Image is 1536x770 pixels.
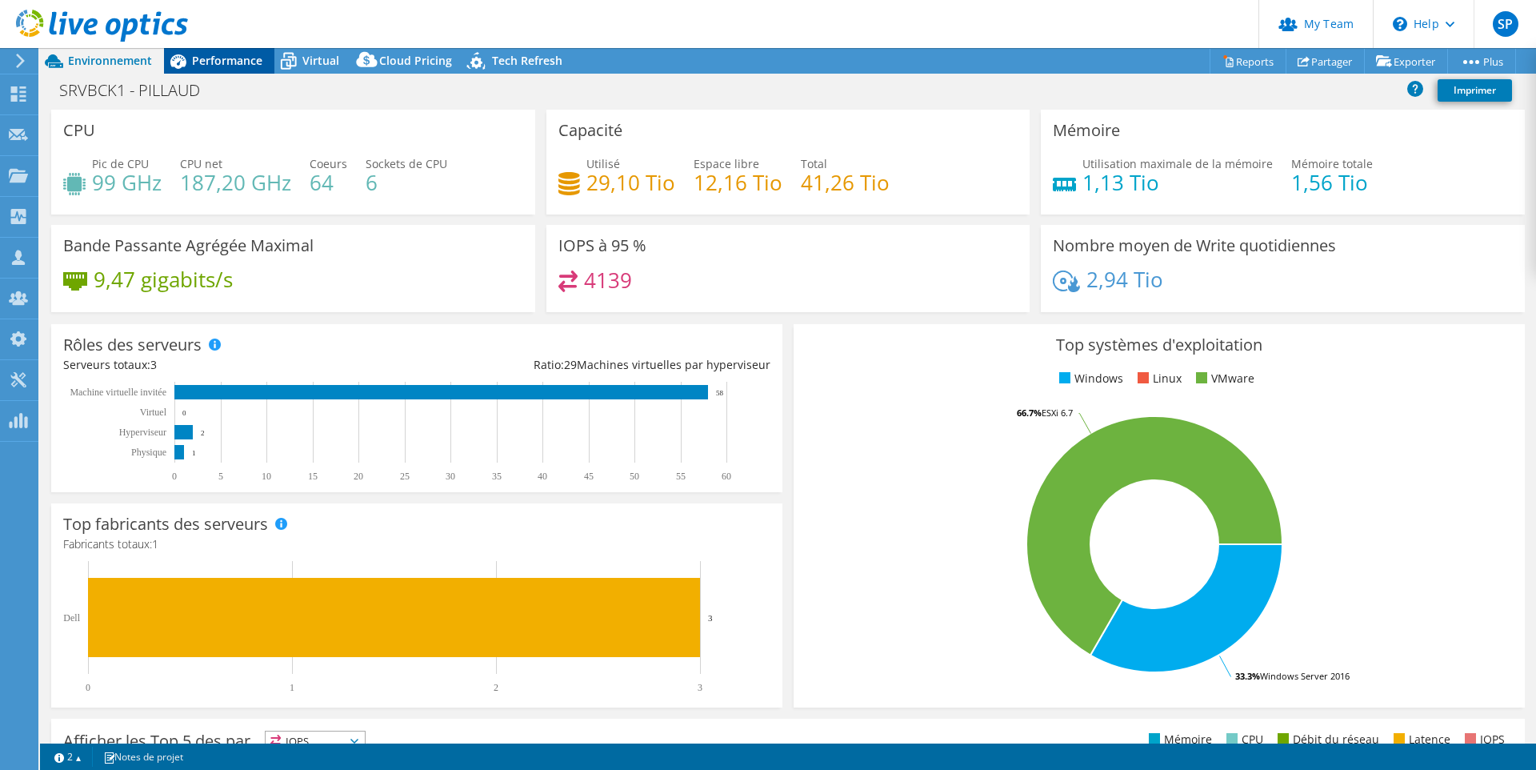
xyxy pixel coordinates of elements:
[366,156,447,171] span: Sockets de CPU
[68,53,152,68] span: Environnement
[1390,731,1450,748] li: Latence
[492,53,562,68] span: Tech Refresh
[1134,370,1182,387] li: Linux
[354,471,363,482] text: 20
[1055,370,1123,387] li: Windows
[192,53,262,68] span: Performance
[801,174,890,191] h4: 41,26 Tio
[1053,237,1336,255] h3: Nombre moyen de Write quotidiennes
[722,471,731,482] text: 60
[538,471,547,482] text: 40
[63,356,417,374] div: Serveurs totaux:
[1192,370,1254,387] li: VMware
[63,612,80,624] text: Dell
[1222,731,1263,748] li: CPU
[262,471,271,482] text: 10
[492,471,502,482] text: 35
[1364,49,1448,74] a: Exporter
[708,613,713,623] text: 3
[1286,49,1365,74] a: Partager
[94,271,233,288] h4: 9,47 gigabits/s
[1260,670,1350,682] tspan: Windows Server 2016
[698,682,702,693] text: 3
[86,682,90,693] text: 0
[584,471,594,482] text: 45
[180,174,291,191] h4: 187,20 GHz
[192,449,196,457] text: 1
[92,156,149,171] span: Pic de CPU
[446,471,455,482] text: 30
[806,336,1513,354] h3: Top systèmes d'exploitation
[417,356,770,374] div: Ratio: Machines virtuelles par hyperviseur
[1461,731,1505,748] li: IOPS
[1438,79,1512,102] a: Imprimer
[366,174,447,191] h4: 6
[1291,174,1373,191] h4: 1,56 Tio
[266,732,365,751] span: IOPS
[131,447,166,458] text: Physique
[218,471,223,482] text: 5
[290,682,294,693] text: 1
[92,174,162,191] h4: 99 GHz
[63,237,314,255] h3: Bande Passante Agrégée Maximal
[43,747,93,767] a: 2
[558,237,646,255] h3: IOPS à 95 %
[201,429,205,437] text: 2
[1053,122,1120,139] h3: Mémoire
[63,122,95,139] h3: CPU
[1274,731,1379,748] li: Débit du réseau
[63,515,268,533] h3: Top fabricants des serveurs
[1235,670,1260,682] tspan: 33.3%
[1210,49,1286,74] a: Reports
[694,174,782,191] h4: 12,16 Tio
[586,174,675,191] h4: 29,10 Tio
[586,156,620,171] span: Utilisé
[180,156,222,171] span: CPU net
[400,471,410,482] text: 25
[564,357,577,372] span: 29
[584,271,632,289] h4: 4139
[152,536,158,551] span: 1
[302,53,339,68] span: Virtual
[1042,407,1073,419] tspan: ESXi 6.7
[1086,271,1163,288] h4: 2,94 Tio
[801,156,827,171] span: Total
[52,82,225,99] h1: SRVBCK1 - PILLAUD
[1393,17,1407,31] svg: \n
[140,407,167,418] text: Virtuel
[63,535,770,553] h4: Fabricants totaux:
[1017,407,1042,419] tspan: 66.7%
[630,471,639,482] text: 50
[1082,174,1273,191] h4: 1,13 Tio
[494,682,498,693] text: 2
[119,427,166,438] text: Hyperviseur
[63,336,202,354] h3: Rôles des serveurs
[172,471,177,482] text: 0
[694,156,759,171] span: Espace libre
[1493,11,1518,37] span: SP
[92,747,194,767] a: Notes de projet
[1291,156,1373,171] span: Mémoire totale
[1082,156,1273,171] span: Utilisation maximale de la mémoire
[182,409,186,417] text: 0
[310,156,347,171] span: Coeurs
[1145,731,1212,748] li: Mémoire
[150,357,157,372] span: 3
[676,471,686,482] text: 55
[70,387,166,398] tspan: Machine virtuelle invitée
[1447,49,1516,74] a: Plus
[558,122,622,139] h3: Capacité
[308,471,318,482] text: 15
[716,389,724,397] text: 58
[310,174,347,191] h4: 64
[379,53,452,68] span: Cloud Pricing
